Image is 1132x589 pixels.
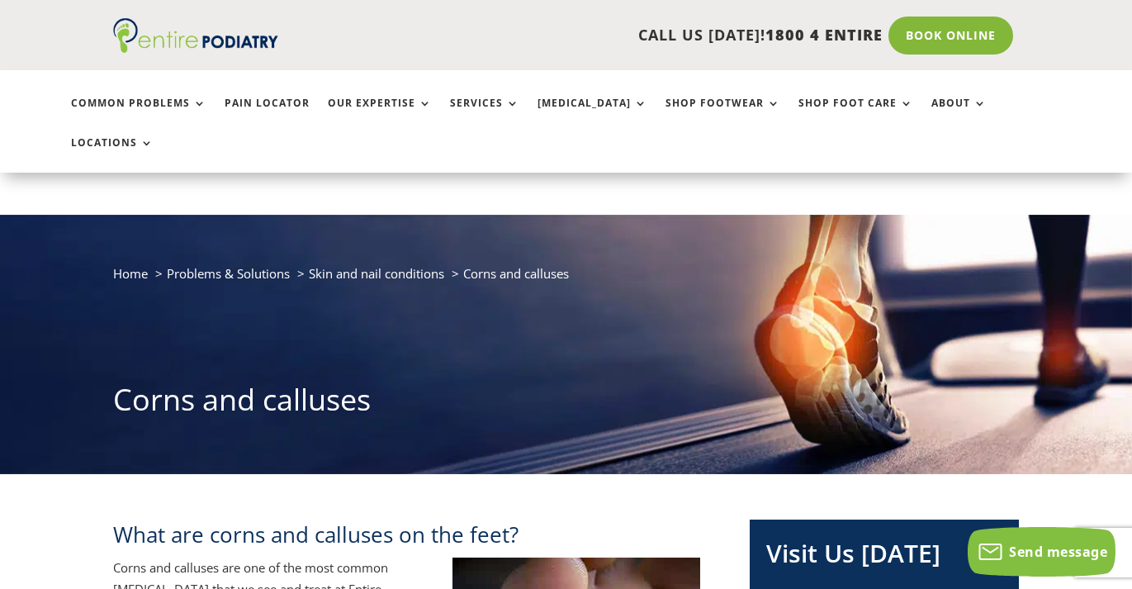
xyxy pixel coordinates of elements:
a: Locations [71,137,154,173]
p: CALL US [DATE]! [320,25,883,46]
a: Skin and nail conditions [309,265,444,282]
h1: Corns and calluses [113,379,1019,429]
a: Entire Podiatry [113,40,278,56]
a: Services [450,97,519,133]
a: [MEDICAL_DATA] [538,97,647,133]
a: Our Expertise [328,97,432,133]
nav: breadcrumb [113,263,1019,297]
a: Book Online [888,17,1013,55]
a: Problems & Solutions [167,265,290,282]
a: About [931,97,987,133]
span: 1800 4 ENTIRE [765,25,883,45]
a: Common Problems [71,97,206,133]
a: Shop Foot Care [798,97,913,133]
a: Pain Locator [225,97,310,133]
img: logo (1) [113,18,278,53]
a: Shop Footwear [665,97,780,133]
h2: Visit Us [DATE] [766,536,1002,579]
button: Send message [968,527,1115,577]
span: Corns and calluses [463,265,569,282]
h2: What are corns and calluses on the feet? [113,520,700,558]
a: Home [113,265,148,282]
span: Send message [1009,543,1107,561]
